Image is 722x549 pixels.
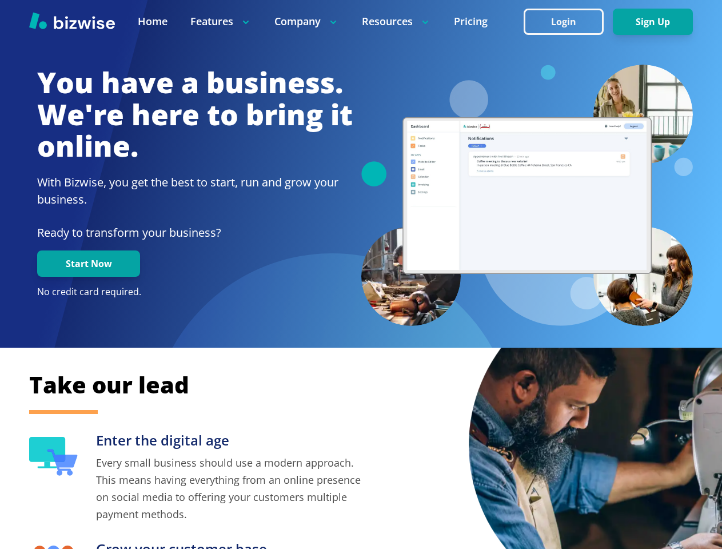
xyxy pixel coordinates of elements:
[29,437,78,476] img: Enter the digital age Icon
[274,14,339,29] p: Company
[37,286,353,299] p: No credit card required.
[190,14,252,29] p: Features
[454,14,488,29] a: Pricing
[37,174,353,208] h2: With Bizwise, you get the best to start, run and grow your business.
[96,454,361,523] p: Every small business should use a modern approach. This means having everything from an online pr...
[37,258,140,269] a: Start Now
[524,17,613,27] a: Login
[138,14,167,29] a: Home
[524,9,604,35] button: Login
[37,224,353,241] p: Ready to transform your business?
[613,17,693,27] a: Sign Up
[29,369,693,400] h2: Take our lead
[613,9,693,35] button: Sign Up
[362,14,431,29] p: Resources
[37,67,353,162] h1: You have a business. We're here to bring it online.
[29,12,115,29] img: Bizwise Logo
[96,431,361,450] h3: Enter the digital age
[37,250,140,277] button: Start Now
